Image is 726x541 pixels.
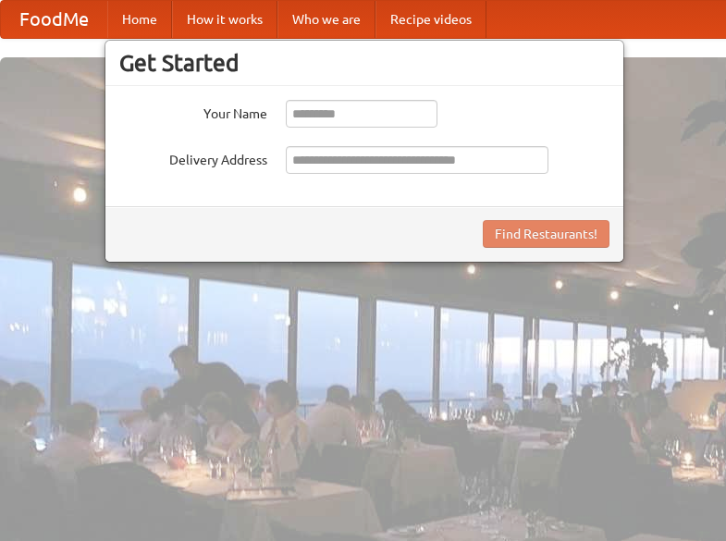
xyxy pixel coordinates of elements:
[483,220,609,248] button: Find Restaurants!
[119,100,267,123] label: Your Name
[172,1,277,38] a: How it works
[277,1,375,38] a: Who we are
[119,146,267,169] label: Delivery Address
[119,49,609,77] h3: Get Started
[375,1,486,38] a: Recipe videos
[107,1,172,38] a: Home
[1,1,107,38] a: FoodMe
